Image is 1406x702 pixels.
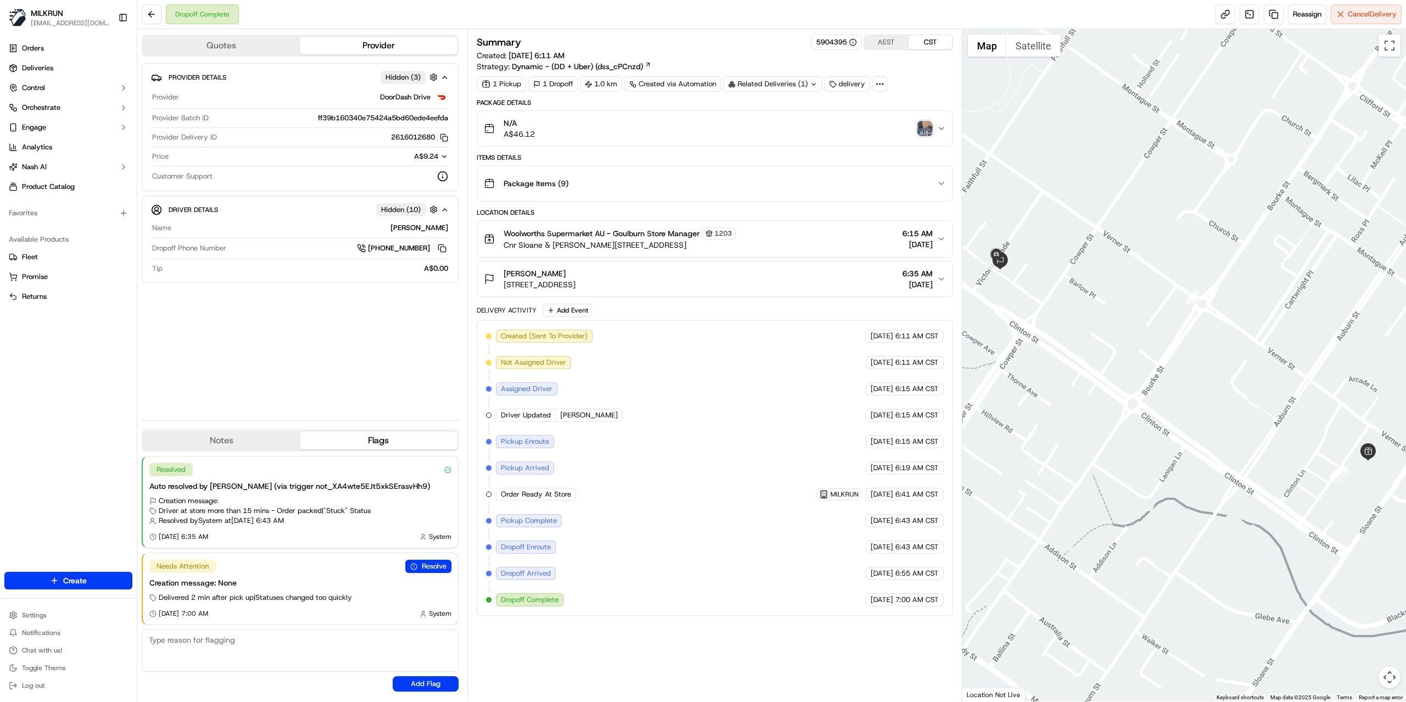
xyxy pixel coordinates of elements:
[477,166,952,201] button: Package Items (9)
[381,205,421,215] span: Hidden ( 10 )
[159,516,222,526] span: Resolved by System
[4,572,132,589] button: Create
[435,91,448,104] img: doordash_logo_v2.png
[871,542,893,552] span: [DATE]
[477,261,952,297] button: [PERSON_NAME][STREET_ADDRESS]6:35 AM[DATE]
[4,678,132,693] button: Log out
[902,279,933,290] span: [DATE]
[477,221,952,257] button: Woolworths Supermarket AU - Goulburn Store Manager1203Cnr Sloane & [PERSON_NAME][STREET_ADDRESS]6...
[477,50,565,61] span: Created:
[1288,4,1326,24] button: Reassign
[31,8,63,19] button: MILKRUN
[4,119,132,136] button: Engage
[429,609,451,618] span: System
[167,264,448,274] div: A$0.00
[902,228,933,239] span: 6:15 AM
[501,595,559,605] span: Dropoff Complete
[152,243,226,253] span: Dropoff Phone Number
[504,178,568,189] span: Package Items ( 9 )
[4,138,132,156] a: Analytics
[4,643,132,658] button: Chat with us!
[512,61,651,72] a: Dynamic - (DD + Uber) (dss_cPCnzd)
[143,37,300,54] button: Quotes
[962,688,1025,701] div: Location Not Live
[22,83,45,93] span: Control
[871,595,893,605] span: [DATE]
[895,437,939,447] span: 6:15 AM CST
[871,437,893,447] span: [DATE]
[152,171,213,181] span: Customer Support
[159,496,219,506] span: Creation message:
[429,532,451,541] span: System
[871,410,893,420] span: [DATE]
[477,111,952,146] button: N/AA$46.12photo_proof_of_delivery image
[318,113,448,123] span: ff39b160340e75424a5bd60ede4eefda
[1330,465,1344,480] div: 9
[152,264,163,274] span: Tip
[871,489,893,499] span: [DATE]
[501,463,549,473] span: Pickup Arrived
[504,279,576,290] span: [STREET_ADDRESS]
[1379,666,1401,688] button: Map camera controls
[4,608,132,623] button: Settings
[351,152,448,161] button: A$9.24
[895,489,939,499] span: 6:41 AM CST
[22,43,44,53] span: Orders
[1334,468,1348,482] div: 4
[149,577,451,588] div: Creation message: None
[895,516,939,526] span: 6:43 AM CST
[414,152,438,161] span: A$9.24
[9,9,26,26] img: MILKRUN
[22,252,38,262] span: Fleet
[477,76,526,92] div: 1 Pickup
[1293,9,1321,19] span: Reassign
[149,463,193,476] div: Resolved
[504,228,700,239] span: Woolworths Supermarket AU - Goulburn Store Manager
[152,223,171,233] span: Name
[405,560,451,573] button: Resolve
[477,306,537,315] div: Delivery Activity
[151,68,449,86] button: Provider DetailsHidden (3)
[4,660,132,676] button: Toggle Theme
[501,384,553,394] span: Assigned Driver
[917,121,933,136] img: photo_proof_of_delivery image
[159,593,352,603] span: Delivered 2 min after pick up | Statuses changed too quickly
[1337,694,1352,700] a: Terms (opens in new tab)
[22,272,48,282] span: Promise
[159,532,208,541] span: [DATE] 6:35 AM
[501,569,551,578] span: Dropoff Arrived
[715,229,732,238] span: 1203
[152,92,179,102] span: Provider
[895,595,939,605] span: 7:00 AM CST
[357,242,448,254] a: [PHONE_NUMBER]
[4,625,132,640] button: Notifications
[723,76,822,92] div: Related Deliveries (1)
[871,331,893,341] span: [DATE]
[477,61,651,72] div: Strategy:
[1331,4,1402,24] button: CancelDelivery
[22,142,52,152] span: Analytics
[1217,694,1264,701] button: Keyboard shortcuts
[1185,290,1199,304] div: 15
[965,687,1001,701] a: Open this area in Google Maps (opens a new window)
[22,182,75,192] span: Product Catalog
[143,432,300,449] button: Notes
[4,4,114,31] button: MILKRUNMILKRUN[EMAIL_ADDRESS][DOMAIN_NAME]
[4,204,132,222] div: Favorites
[1359,694,1403,700] a: Report a map error
[300,432,457,449] button: Flags
[4,158,132,176] button: Nash AI
[824,76,870,92] div: delivery
[509,51,565,60] span: [DATE] 6:11 AM
[512,61,643,72] span: Dynamic - (DD + Uber) (dss_cPCnzd)
[176,223,448,233] div: [PERSON_NAME]
[22,628,60,637] span: Notifications
[152,113,209,123] span: Provider Batch ID
[528,76,578,92] div: 1 Dropoff
[816,37,857,47] div: 5904395
[624,76,721,92] div: Created via Automation
[22,664,66,672] span: Toggle Theme
[381,70,440,84] button: Hidden (3)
